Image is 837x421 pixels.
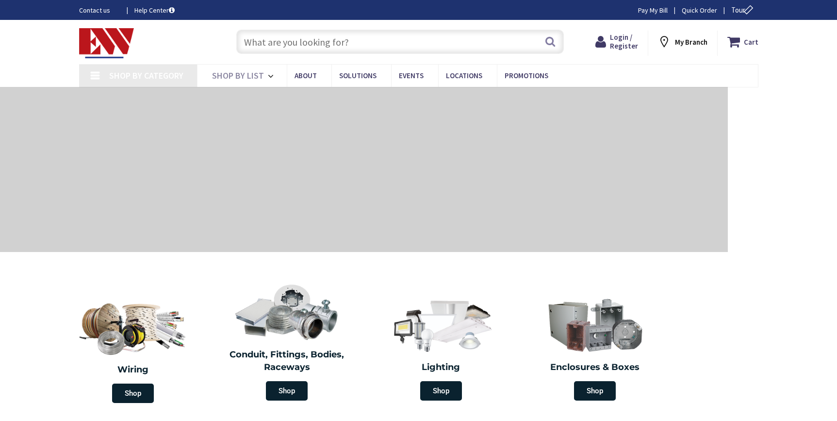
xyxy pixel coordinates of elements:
a: Quick Order [682,5,717,15]
span: Solutions [339,71,377,80]
a: Cart [727,33,758,51]
a: Login / Register [595,33,638,51]
span: Tour [731,5,756,15]
strong: Cart [744,33,758,51]
h2: Enclosures & Boxes [525,361,665,374]
h2: Conduit, Fittings, Bodies, Raceways [217,349,357,373]
span: Shop By List [212,70,264,81]
span: Shop [420,381,462,401]
a: Enclosures & Boxes Shop [521,291,670,405]
span: Login / Register [610,33,638,51]
a: Lighting Shop [366,291,516,405]
a: Help Center [134,5,175,15]
div: My Branch [657,33,707,51]
span: Locations [446,71,482,80]
span: Promotions [505,71,548,80]
a: Contact us [79,5,119,15]
span: Shop By Category [109,70,183,81]
span: Shop [112,384,154,403]
a: Wiring Shop [56,291,210,408]
span: Events [399,71,424,80]
h2: Wiring [61,364,205,376]
a: Pay My Bill [638,5,668,15]
a: Conduit, Fittings, Bodies, Raceways Shop [213,279,362,405]
h2: Lighting [371,361,511,374]
span: Shop [574,381,616,401]
input: What are you looking for? [236,30,564,54]
span: About [295,71,317,80]
img: Electrical Wholesalers, Inc. [79,28,134,58]
strong: My Branch [675,37,707,47]
span: Shop [266,381,308,401]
